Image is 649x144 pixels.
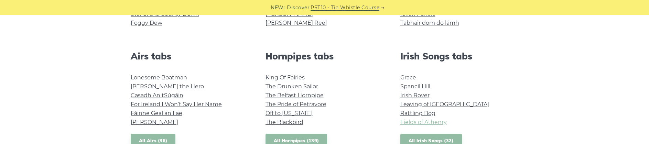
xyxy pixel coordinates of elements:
a: The Drunken Sailor [266,83,318,90]
a: Irish Rover [400,92,430,99]
a: Spancil Hill [400,83,430,90]
a: King Of Fairies [266,74,305,81]
a: Ievan Polkka [400,11,435,17]
a: The Blackbird [266,119,303,125]
a: Tabhair dom do lámh [400,20,459,26]
a: The Pride of Petravore [266,101,326,108]
a: Grace [400,74,416,81]
a: [PERSON_NAME] the Hero [131,83,204,90]
a: Casadh An tSúgáin [131,92,183,99]
span: NEW: [271,4,285,12]
a: Fields of Athenry [400,119,447,125]
a: Lonesome Boatman [131,74,187,81]
a: Foggy Dew [131,20,162,26]
a: Off to [US_STATE] [266,110,313,117]
span: Discover [287,4,310,12]
a: Leaving of [GEOGRAPHIC_DATA] [400,101,489,108]
a: [PERSON_NAME] [131,119,178,125]
a: For Ireland I Won’t Say Her Name [131,101,222,108]
a: [PERSON_NAME] [266,11,313,17]
h2: Irish Songs tabs [400,51,519,62]
a: [PERSON_NAME] Reel [266,20,327,26]
a: Rattling Bog [400,110,435,117]
a: PST10 - Tin Whistle Course [311,4,379,12]
a: The Belfast Hornpipe [266,92,324,99]
a: Star of the County Down [131,11,199,17]
a: Fáinne Geal an Lae [131,110,182,117]
h2: Hornpipes tabs [266,51,384,62]
h2: Airs tabs [131,51,249,62]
